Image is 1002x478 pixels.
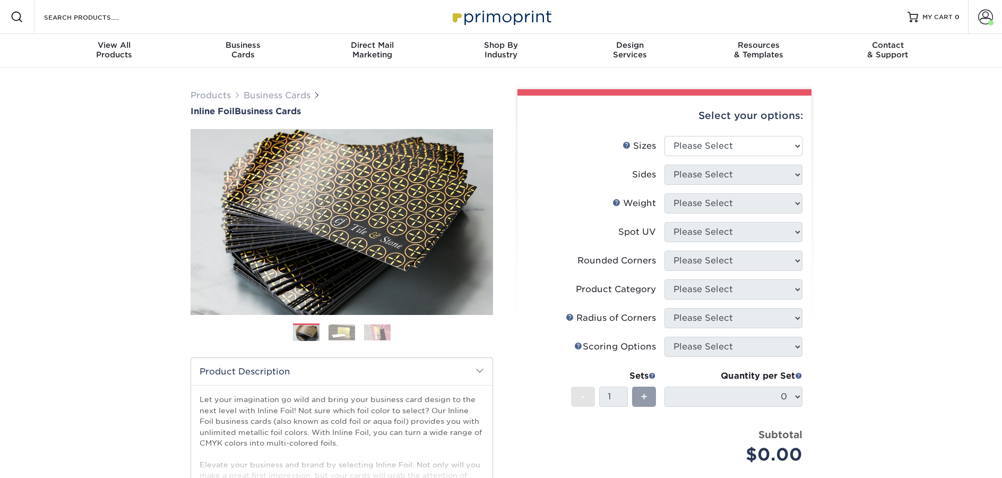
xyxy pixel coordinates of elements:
[664,370,802,382] div: Quantity per Set
[191,106,493,116] a: Inline FoilBusiness Cards
[823,40,952,50] span: Contact
[191,358,493,385] h2: Product Description
[641,389,647,405] span: +
[50,40,179,50] span: View All
[179,40,308,59] div: Cards
[191,71,493,373] img: Inline Foil 01
[694,34,823,68] a: Resources& Templates
[437,34,566,68] a: Shop ByIndustry
[577,254,656,267] div: Rounded Corners
[179,34,308,68] a: BusinessCards
[566,312,656,325] div: Radius of Corners
[632,168,656,181] div: Sides
[618,226,656,238] div: Spot UV
[574,340,656,353] div: Scoring Options
[922,13,953,22] span: MY CART
[672,442,802,467] div: $0.00
[526,96,803,136] div: Select your options:
[694,40,823,59] div: & Templates
[308,40,437,50] span: Direct Mail
[191,106,493,116] h1: Business Cards
[565,40,694,50] span: Design
[955,13,960,21] span: 0
[364,324,391,340] img: Business Cards 03
[437,40,566,59] div: Industry
[823,40,952,59] div: & Support
[758,429,802,440] strong: Subtotal
[293,320,319,346] img: Business Cards 01
[43,11,146,23] input: SEARCH PRODUCTS.....
[308,40,437,59] div: Marketing
[612,197,656,210] div: Weight
[308,34,437,68] a: Direct MailMarketing
[576,283,656,296] div: Product Category
[623,140,656,152] div: Sizes
[191,90,231,100] a: Products
[694,40,823,50] span: Resources
[50,34,179,68] a: View AllProducts
[329,324,355,340] img: Business Cards 02
[179,40,308,50] span: Business
[565,34,694,68] a: DesignServices
[581,389,585,405] span: -
[50,40,179,59] div: Products
[571,370,656,382] div: Sets
[437,40,566,50] span: Shop By
[448,5,554,28] img: Primoprint
[191,106,235,116] span: Inline Foil
[244,90,310,100] a: Business Cards
[565,40,694,59] div: Services
[823,34,952,68] a: Contact& Support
